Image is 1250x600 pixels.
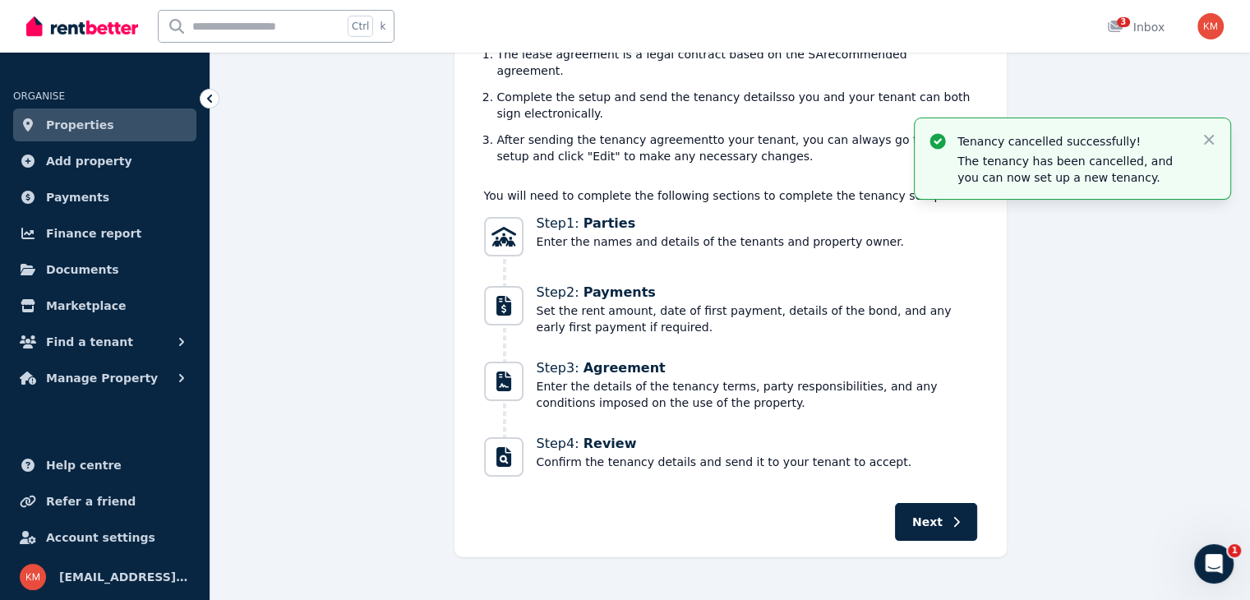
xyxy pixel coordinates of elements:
[13,521,196,554] a: Account settings
[46,296,126,316] span: Marketplace
[13,289,196,322] a: Marketplace
[484,187,977,204] p: You will need to complete the following sections to complete the tenancy setup:
[583,360,666,376] span: Agreement
[13,362,196,395] button: Manage Property
[1228,544,1241,557] span: 1
[13,145,196,178] a: Add property
[1194,544,1234,584] iframe: Intercom live chat
[1107,19,1165,35] div: Inbox
[46,492,136,511] span: Refer a friend
[583,215,636,231] span: Parties
[59,567,190,587] span: [EMAIL_ADDRESS][DOMAIN_NAME]
[20,564,46,590] img: km.redding1@gmail.com
[1197,13,1224,39] img: km.redding1@gmail.com
[1117,17,1130,27] span: 3
[13,108,196,141] a: Properties
[537,434,911,454] span: Step 4 :
[583,436,637,451] span: Review
[957,133,1188,150] p: Tenancy cancelled successfully!
[348,16,373,37] span: Ctrl
[537,214,904,233] span: Step 1 :
[46,151,132,171] span: Add property
[13,449,196,482] a: Help centre
[46,368,158,388] span: Manage Property
[537,378,977,411] span: Enter the details of the tenancy terms, party responsibilities, and any conditions imposed on the...
[13,485,196,518] a: Refer a friend
[537,454,911,470] span: Confirm the tenancy details and send it to your tenant to accept.
[497,46,977,79] li: The lease agreement is a legal contract based on the SA recommended agreement.
[46,332,133,352] span: Find a tenant
[957,153,1188,186] p: The tenancy has been cancelled, and you can now set up a new tenancy.
[13,181,196,214] a: Payments
[537,358,977,378] span: Step 3 :
[895,503,977,541] button: Next
[46,224,141,243] span: Finance report
[497,132,977,164] li: After sending the tenancy agreement to your tenant, you can always go to Tenancy setup and click ...
[46,528,155,547] span: Account settings
[380,20,385,33] span: k
[13,217,196,250] a: Finance report
[583,284,656,300] span: Payments
[26,14,138,39] img: RentBetter
[13,325,196,358] button: Find a tenant
[46,260,119,279] span: Documents
[497,89,977,122] li: Complete the setup and send the tenancy details so you and your tenant can both sign electronical...
[484,214,977,480] nav: Progress
[46,115,114,135] span: Properties
[537,283,977,302] span: Step 2 :
[537,233,904,250] span: Enter the names and details of the tenants and property owner.
[46,187,109,207] span: Payments
[13,90,65,102] span: ORGANISE
[46,455,122,475] span: Help centre
[912,514,943,530] span: Next
[537,302,977,335] span: Set the rent amount, date of first payment, details of the bond, and any early first payment if r...
[13,253,196,286] a: Documents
